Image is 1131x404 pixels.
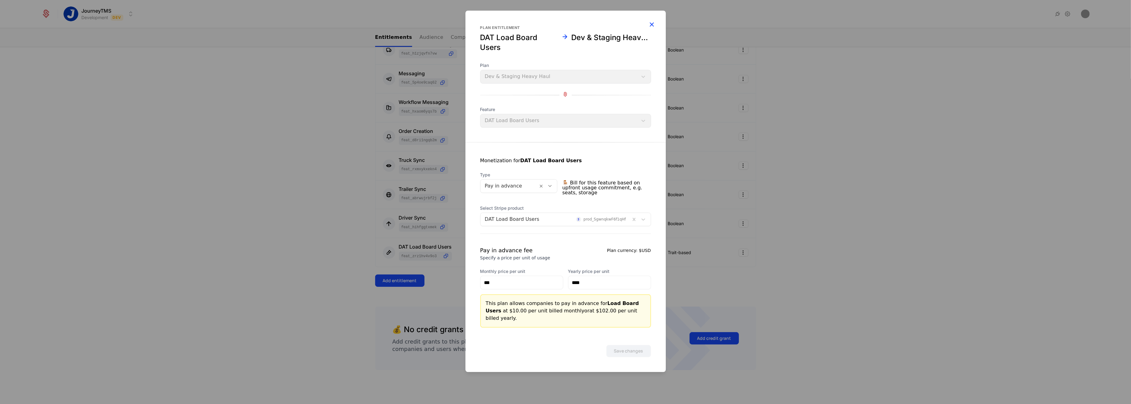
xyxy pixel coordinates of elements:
div: Pay in advance fee [480,246,550,255]
span: Select Stripe product [480,205,651,211]
div: Specify a price per unit of usage [480,255,550,261]
span: Plan [480,62,651,68]
div: Dev & Staging Heavy Haul [572,33,651,52]
span: Type [480,172,558,178]
div: DAT Load Board Users [480,33,559,52]
label: Yearly price per unit [568,268,651,274]
span: $USD [639,248,651,253]
div: This plan allows companies to pay in advance for at $10.00 per unit billed monthly or at $102.00 ... [486,300,645,322]
span: Feature [480,106,651,113]
div: Monetization for [480,157,582,164]
div: Plan entitlement [480,25,651,30]
strong: DAT Load Board Users [520,158,582,163]
div: Plan currency: [607,246,651,261]
span: Load Board Users [486,300,639,314]
label: Monthly price per unit [480,268,563,274]
button: Save changes [606,345,651,357]
span: 🪑 Bill for this feature based on upfront usage commitment, e.g. seats, storage [562,178,651,198]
